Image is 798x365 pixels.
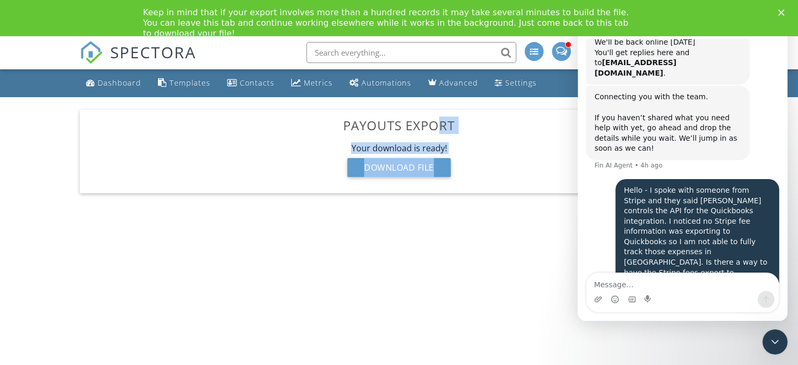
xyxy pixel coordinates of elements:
[143,7,639,39] div: Keep in mind that if your export involves more than a hundred records it may take several minutes...
[345,74,416,93] a: Automations (Advanced)
[80,41,103,64] img: The Best Home Inspection Software - Spectora
[304,78,333,88] div: Metrics
[424,74,482,93] a: Advanced
[578,11,788,321] iframe: Intercom live chat
[82,74,145,93] a: Dashboard
[439,78,478,88] div: Advanced
[8,169,201,317] div: Lawrence says…
[67,285,75,293] button: Start recording
[50,285,58,293] button: Gif picker
[240,78,274,88] div: Contacts
[762,329,788,354] iframe: Intercom live chat
[110,41,196,63] span: SPECTORA
[38,169,201,305] div: Hello - I spoke with someone from Stripe and they said [PERSON_NAME] controls the API for the Qui...
[778,9,789,16] div: Close
[98,78,141,88] div: Dashboard
[347,158,451,177] div: Download File
[361,78,411,88] div: Automations
[491,74,541,93] a: Settings
[88,118,710,132] h3: Payouts Export
[287,74,337,93] a: Metrics
[80,50,196,72] a: SPECTORA
[180,280,197,297] button: Send a message…
[169,78,210,88] div: Templates
[154,74,215,93] a: Templates
[88,142,710,154] div: Your download is ready!
[9,263,201,280] textarea: Message…
[33,285,41,293] button: Emoji picker
[46,175,193,298] div: Hello - I spoke with someone from Stripe and they said [PERSON_NAME] controls the API for the Qui...
[16,285,25,293] button: Upload attachment
[223,74,279,93] a: Contacts
[505,78,537,88] div: Settings
[306,42,516,63] input: Search everything...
